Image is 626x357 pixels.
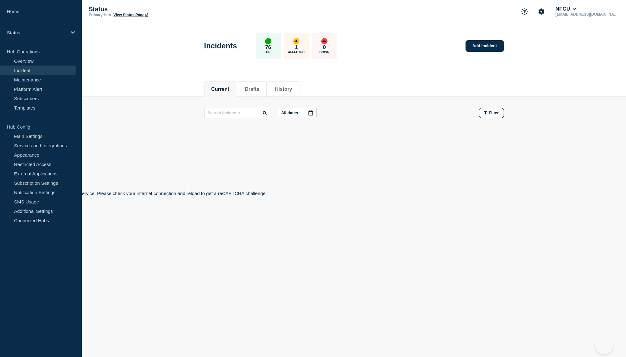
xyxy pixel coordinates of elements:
p: 76 [265,44,271,51]
p: Down [319,51,329,54]
div: affected [293,38,299,44]
p: Up [266,51,270,54]
div: down [321,38,328,44]
div: up [265,38,271,44]
p: Status [89,6,214,13]
button: Current [211,86,229,92]
a: Add incident [466,40,504,52]
a: View Status Page [113,13,148,17]
p: 1 [295,44,298,51]
button: Drafts [245,86,259,92]
button: Filter [479,108,504,118]
input: Search incidents [204,108,270,118]
p: Primary Hub [89,13,111,17]
p: Status [7,30,67,35]
button: Account settings [535,5,548,18]
button: NFCU [554,6,577,12]
span: Filter [489,110,499,115]
p: Affected [288,51,304,54]
button: Support [518,5,531,18]
h1: Incidents [204,42,237,50]
p: All dates [281,110,298,115]
iframe: Help Scout Beacon - Open [595,335,614,354]
p: [EMAIL_ADDRESS][DOMAIN_NAME] [554,12,619,17]
p: 0 [323,44,326,51]
button: All dates [278,108,317,118]
button: History [275,86,292,92]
